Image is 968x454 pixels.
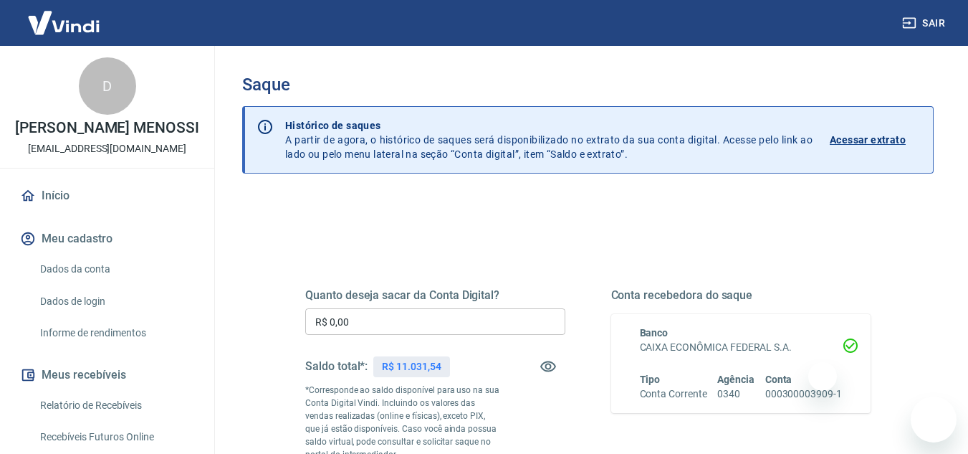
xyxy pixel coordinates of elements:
[640,387,707,402] h6: Conta Corrente
[382,359,441,374] p: R$ 11.031,54
[34,287,197,316] a: Dados de login
[15,120,199,136] p: [PERSON_NAME] MENOSSI
[285,118,813,161] p: A partir de agora, o histórico de saques será disponibilizado no extrato da sua conta digital. Ac...
[305,288,565,303] h5: Quanto deseja sacar da Conta Digital?
[765,374,792,385] span: Conta
[17,1,110,44] img: Vindi
[34,391,197,420] a: Relatório de Recebíveis
[899,10,951,37] button: Sair
[34,255,197,284] a: Dados da conta
[242,75,934,95] h3: Saque
[34,318,197,348] a: Informe de rendimentos
[830,133,906,147] p: Acessar extrato
[17,180,197,212] a: Início
[911,397,957,443] iframe: Botão para abrir a janela de mensagens
[28,141,186,156] p: [EMAIL_ADDRESS][DOMAIN_NAME]
[640,327,669,339] span: Banco
[611,288,871,303] h5: Conta recebedora do saque
[640,340,843,355] h6: CAIXA ECONÔMICA FEDERAL S.A.
[830,118,921,161] a: Acessar extrato
[717,374,754,385] span: Agência
[305,359,368,374] h5: Saldo total*:
[765,387,842,402] h6: 000300003909-1
[285,118,813,133] p: Histórico de saques
[808,362,837,391] iframe: Fechar mensagem
[34,422,197,452] a: Recebíveis Futuros Online
[640,374,661,385] span: Tipo
[17,359,197,391] button: Meus recebíveis
[17,223,197,255] button: Meu cadastro
[717,387,754,402] h6: 0340
[79,57,136,115] div: D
